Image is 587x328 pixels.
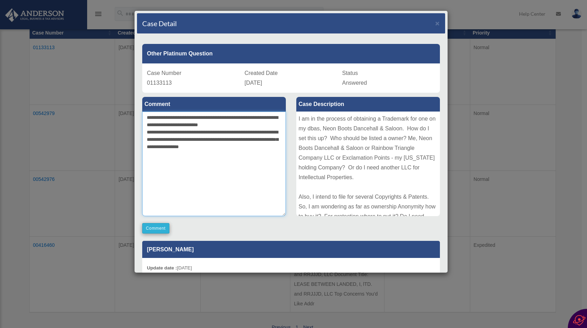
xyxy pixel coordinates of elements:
span: Status [342,70,358,76]
p: [PERSON_NAME] [142,241,440,258]
span: Created Date [245,70,278,76]
span: [DATE] [245,80,262,86]
small: [DATE] [147,265,192,270]
h4: Case Detail [142,18,177,28]
span: Case Number [147,70,182,76]
b: Update date : [147,265,177,270]
span: Answered [342,80,367,86]
label: Comment [142,97,286,112]
label: Case Description [296,97,440,112]
button: Close [435,20,440,27]
button: Comment [142,223,170,234]
span: 01133113 [147,80,172,86]
div: I am in the process of obtaining a Trademark for one on my dbas, Neon Boots Dancehall & Saloon. H... [296,112,440,216]
span: × [435,19,440,27]
div: Other Platinum Question [142,44,440,63]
